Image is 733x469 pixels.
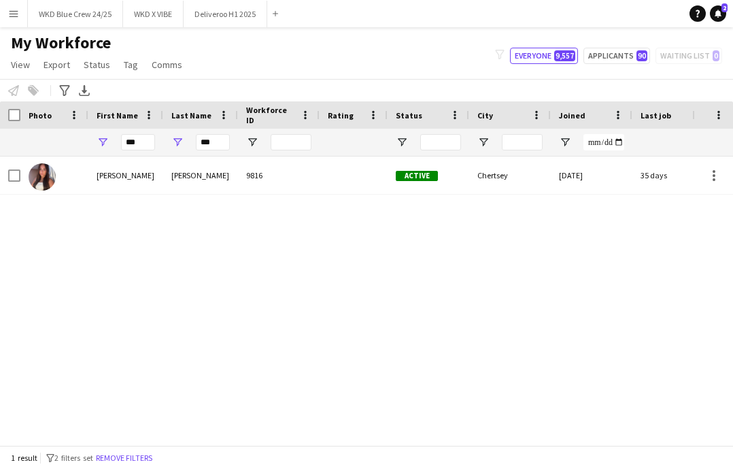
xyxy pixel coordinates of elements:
[88,157,163,194] div: [PERSON_NAME]
[551,157,632,194] div: [DATE]
[97,136,109,148] button: Open Filter Menu
[583,134,624,150] input: Joined Filter Input
[78,56,116,74] a: Status
[246,136,258,148] button: Open Filter Menu
[559,136,571,148] button: Open Filter Menu
[93,451,155,466] button: Remove filters
[84,59,110,71] span: Status
[396,136,408,148] button: Open Filter Menu
[123,1,184,27] button: WKD X VIBE
[97,110,138,120] span: First Name
[5,56,35,74] a: View
[171,110,211,120] span: Last Name
[11,33,111,53] span: My Workforce
[152,59,182,71] span: Comms
[396,110,422,120] span: Status
[502,134,543,150] input: City Filter Input
[118,56,143,74] a: Tag
[583,48,650,64] button: Applicants90
[721,3,728,12] span: 2
[196,134,230,150] input: Last Name Filter Input
[76,82,92,99] app-action-btn: Export XLSX
[146,56,188,74] a: Comms
[28,1,123,27] button: WKD Blue Crew 24/25
[636,50,647,61] span: 90
[54,453,93,463] span: 2 filters set
[477,136,490,148] button: Open Filter Menu
[710,5,726,22] a: 2
[246,105,295,125] span: Workforce ID
[11,59,30,71] span: View
[641,110,671,120] span: Last job
[121,134,155,150] input: First Name Filter Input
[29,110,52,120] span: Photo
[163,157,238,194] div: [PERSON_NAME]
[29,163,56,191] img: olivia chisholm
[44,59,70,71] span: Export
[632,157,714,194] div: 35 days
[559,110,585,120] span: Joined
[238,157,320,194] div: 9816
[171,136,184,148] button: Open Filter Menu
[396,171,438,181] span: Active
[124,59,138,71] span: Tag
[271,134,311,150] input: Workforce ID Filter Input
[184,1,267,27] button: Deliveroo H1 2025
[420,134,461,150] input: Status Filter Input
[554,50,575,61] span: 9,557
[56,82,73,99] app-action-btn: Advanced filters
[510,48,578,64] button: Everyone9,557
[469,157,551,194] div: Chertsey
[38,56,75,74] a: Export
[477,110,493,120] span: City
[328,110,354,120] span: Rating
